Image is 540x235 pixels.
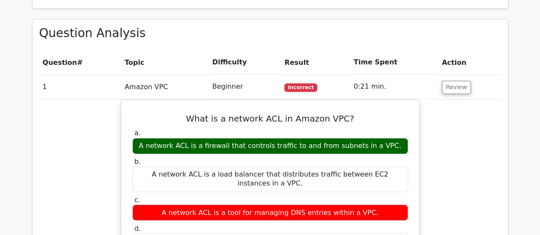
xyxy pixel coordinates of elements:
[209,50,281,75] th: Difficulty
[121,50,209,75] th: Topic
[134,129,141,137] span: a.
[121,75,209,99] td: Amazon VPC
[350,50,438,75] th: Time Spent
[134,195,140,203] span: c.
[131,113,409,124] h5: What is a network ACL in Amazon VPC?
[209,75,281,99] td: Beginner
[134,157,141,165] span: b.
[350,75,438,99] td: 0:21 min.
[132,138,408,154] div: A network ACL is a firewall that controls traffic to and from subnets in a VPC.
[39,50,121,75] th: #
[442,81,471,94] button: Review
[438,50,501,75] th: Action
[132,166,408,192] div: A network ACL is a load balancer that distributes traffic between EC2 instances in a VPC.
[39,75,121,99] td: 1
[284,83,317,92] span: Incorrect
[134,224,141,232] span: d.
[281,50,350,75] th: Result
[132,204,408,221] div: A network ACL is a tool for managing DNS entries within a VPC.
[43,58,77,67] span: Question
[39,26,501,41] h3: Question Analysis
